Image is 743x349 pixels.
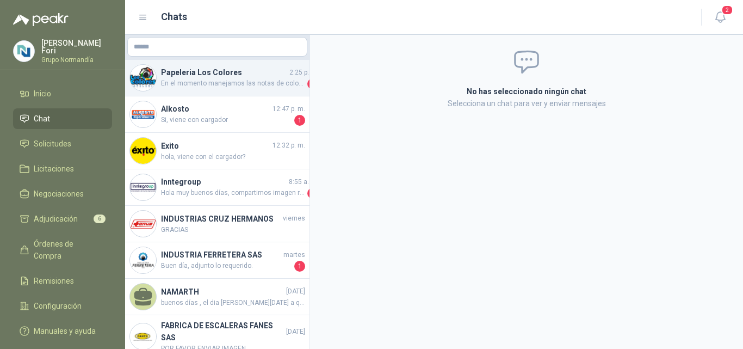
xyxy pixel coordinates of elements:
[283,213,305,224] span: viernes
[125,60,309,96] a: Company LogoPapeleria Los Colores2:25 p. m.En el momento manejamos las notas de colores surtidos ...
[161,66,287,78] h4: Papeleria Los Colores
[125,96,309,133] a: Company LogoAlkosto12:47 p. m.Si, viene con cargador1
[130,211,156,237] img: Company Logo
[161,176,287,188] h4: Inntegroup
[130,174,156,200] img: Company Logo
[94,215,106,223] span: 6
[337,97,716,109] p: Selecciona un chat para ver y enviar mensajes
[161,261,292,272] span: Buen día, adjunto lo requerido.
[125,279,309,315] a: NAMARTH[DATE]buenos días , el dia [PERSON_NAME][DATE] a que hora se pueden recoger las uniones?
[286,286,305,297] span: [DATE]
[273,104,305,114] span: 12:47 p. m.
[161,152,305,162] span: hola, viene con el cargador?
[283,250,305,260] span: martes
[130,65,156,91] img: Company Logo
[34,238,102,262] span: Órdenes de Compra
[161,188,305,199] span: Hola muy buenos días, compartimos imagen requerida.
[13,83,112,104] a: Inicio
[161,103,270,115] h4: Alkosto
[13,133,112,154] a: Solicitudes
[161,115,292,126] span: Si, viene con cargador
[161,225,305,235] span: GRACIAS
[34,113,50,125] span: Chat
[125,242,309,279] a: Company LogoINDUSTRIA FERRETERA SASmartesBuen día, adjunto lo requerido.1
[130,247,156,273] img: Company Logo
[161,320,284,344] h4: FABRICA DE ESCALERAS FANES SAS
[721,5,733,15] span: 2
[13,13,69,26] img: Logo peakr
[294,261,305,272] span: 1
[161,140,270,152] h4: Exito
[161,78,305,89] span: En el momento manejamos las notas de colores surtidos por cada taco
[161,213,281,225] h4: INDUSTRIAS CRUZ HERMANOS
[14,41,34,62] img: Company Logo
[13,209,112,229] a: Adjudicación6
[34,325,96,337] span: Manuales y ayuda
[130,101,156,127] img: Company Logo
[125,169,309,206] a: Company LogoInntegroup8:55 a. m.Hola muy buenos días, compartimos imagen requerida.1
[161,9,187,25] h1: Chats
[13,108,112,129] a: Chat
[289,68,318,78] span: 2:25 p. m.
[294,115,305,126] span: 1
[130,138,156,164] img: Company Logo
[161,286,284,298] h4: NAMARTH
[13,183,112,204] a: Negociaciones
[307,78,318,89] span: 2
[13,158,112,179] a: Licitaciones
[41,57,112,63] p: Grupo Normandía
[34,213,78,225] span: Adjudicación
[41,39,112,54] p: [PERSON_NAME] Fori
[125,133,309,169] a: Company LogoExito12:32 p. m.hola, viene con el cargador?
[710,8,730,27] button: 2
[13,296,112,316] a: Configuración
[289,177,318,187] span: 8:55 a. m.
[34,188,84,200] span: Negociaciones
[13,234,112,266] a: Órdenes de Compra
[34,88,51,100] span: Inicio
[286,327,305,337] span: [DATE]
[273,140,305,151] span: 12:32 p. m.
[125,206,309,242] a: Company LogoINDUSTRIAS CRUZ HERMANOSviernesGRACIAS
[307,188,318,199] span: 1
[13,271,112,291] a: Remisiones
[34,300,82,312] span: Configuración
[161,298,305,308] span: buenos días , el dia [PERSON_NAME][DATE] a que hora se pueden recoger las uniones?
[337,85,716,97] h2: No has seleccionado ningún chat
[34,138,71,150] span: Solicitudes
[34,275,74,287] span: Remisiones
[161,249,281,261] h4: INDUSTRIA FERRETERA SAS
[34,163,74,175] span: Licitaciones
[13,321,112,341] a: Manuales y ayuda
